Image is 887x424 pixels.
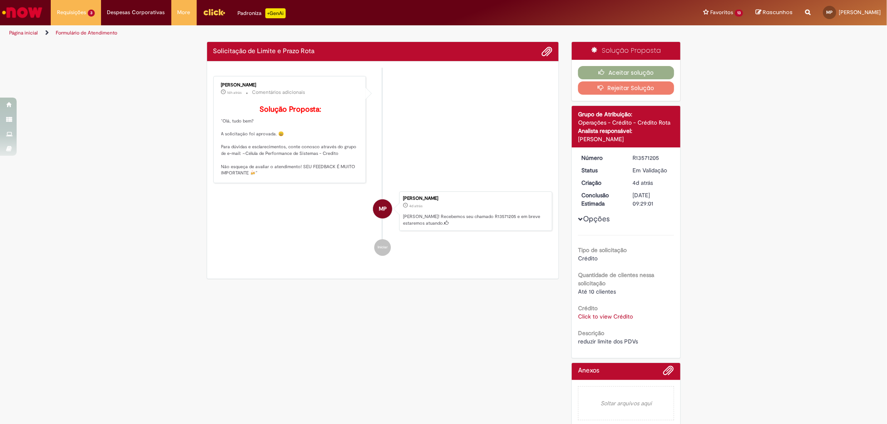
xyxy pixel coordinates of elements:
span: Até 10 clientes [578,288,616,295]
dt: Número [575,154,626,162]
ul: Histórico de tíquete [213,68,553,265]
div: [PERSON_NAME] [578,135,674,143]
div: 26/09/2025 15:28:57 [633,179,671,187]
span: 3 [88,10,95,17]
time: 26/09/2025 15:28:57 [633,179,653,186]
h2: Anexos [578,367,599,375]
small: Comentários adicionais [252,89,306,96]
div: [DATE] 09:29:01 [633,191,671,208]
img: ServiceNow [1,4,44,21]
span: Favoritos [710,8,733,17]
dt: Status [575,166,626,174]
span: MP [827,10,833,15]
div: Padroniza [238,8,286,18]
em: Soltar arquivos aqui [578,386,674,420]
div: Grupo de Atribuição: [578,110,674,118]
p: +GenAi [265,8,286,18]
b: Solução Proposta: [259,105,321,114]
span: 4d atrás [633,179,653,186]
div: [PERSON_NAME] [221,83,360,88]
span: More [178,8,190,17]
time: 26/09/2025 15:28:57 [409,203,422,208]
ul: Trilhas de página [6,25,585,41]
b: Tipo de solicitação [578,246,627,254]
li: Matheus Lopes De Souza Pires [213,191,553,231]
span: Requisições [57,8,86,17]
span: MP [379,199,387,219]
div: Analista responsável: [578,127,674,135]
span: [PERSON_NAME] [839,9,881,16]
div: Operações - Crédito - Crédito Rota [578,118,674,127]
p: "Olá, tudo bem? A solicitação foi aprovada. 😀 Para dúvidas e esclarecimentos, conte conosco atrav... [221,105,360,176]
a: Página inicial [9,29,38,36]
span: 13 [735,10,743,17]
button: Adicionar anexos [663,365,674,380]
div: Matheus Lopes De Souza Pires [373,199,392,218]
span: 16h atrás [227,90,242,95]
a: Rascunhos [756,9,793,17]
b: Quantidade de clientes nessa solicitação [578,271,654,287]
button: Adicionar anexos [541,46,552,57]
time: 29/09/2025 15:55:21 [227,90,242,95]
b: Descrição [578,329,604,337]
div: Solução Proposta [572,42,680,60]
p: [PERSON_NAME]! Recebemos seu chamado R13571205 e em breve estaremos atuando. [403,213,548,226]
img: click_logo_yellow_360x200.png [203,6,225,18]
h2: Solicitação de Limite e Prazo Rota Histórico de tíquete [213,48,315,55]
div: Em Validação [633,166,671,174]
span: Despesas Corporativas [107,8,165,17]
dt: Criação [575,179,626,187]
b: Crédito [578,304,598,312]
div: [PERSON_NAME] [403,196,548,201]
button: Aceitar solução [578,66,674,79]
a: Click to view Crédito [578,313,633,320]
span: 4d atrás [409,203,422,208]
a: Formulário de Atendimento [56,29,117,36]
span: Rascunhos [763,8,793,16]
button: Rejeitar Solução [578,81,674,95]
span: reduzir limite dos PDVs [578,338,638,345]
dt: Conclusão Estimada [575,191,626,208]
div: R13571205 [633,154,671,162]
span: Crédito [578,255,598,262]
